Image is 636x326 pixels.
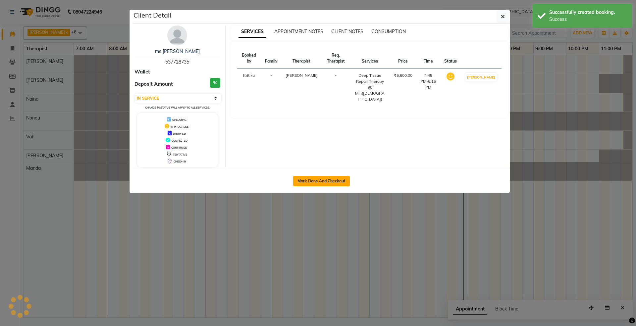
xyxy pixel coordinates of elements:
[155,48,200,54] a: ms [PERSON_NAME]
[350,48,390,69] th: Services
[172,139,187,142] span: COMPLETED
[167,25,187,45] img: avatar
[286,73,318,78] span: [PERSON_NAME]
[261,48,282,69] th: Family
[282,48,322,69] th: Therapist
[174,160,186,163] span: CHECK-IN
[440,48,461,69] th: Status
[173,132,186,135] span: DROPPED
[133,10,171,20] h5: Client Detail
[322,48,350,69] th: Req. Therapist
[394,72,412,78] div: ₹5,600.00
[134,68,150,76] span: Wallet
[261,69,282,107] td: -
[238,26,266,38] span: SERVICES
[210,78,220,88] h3: ₹0
[371,28,406,34] span: CONSUMPTION
[390,48,416,69] th: Price
[171,125,188,128] span: IN PROGRESS
[293,176,350,186] button: Mark Done And Checkout
[172,118,186,121] span: UPCOMING
[237,48,261,69] th: Booked by
[171,146,187,149] span: CONFIRMED
[331,28,363,34] span: CLIENT NOTES
[549,9,627,16] div: Successfully created booking.
[549,16,627,23] div: Success
[173,153,187,156] span: TENTATIVE
[416,48,440,69] th: Time
[145,106,210,109] small: Change in status will apply to all services.
[274,28,323,34] span: APPOINTMENT NOTES
[465,73,497,81] button: [PERSON_NAME]
[354,72,386,102] div: Deep Tissue Repair Therapy 90 Min([DEMOGRAPHIC_DATA])
[237,69,261,107] td: Kritika
[165,59,189,65] span: 537728735
[134,80,173,88] span: Deposit Amount
[322,69,350,107] td: -
[416,69,440,107] td: 4:45 PM-6:15 PM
